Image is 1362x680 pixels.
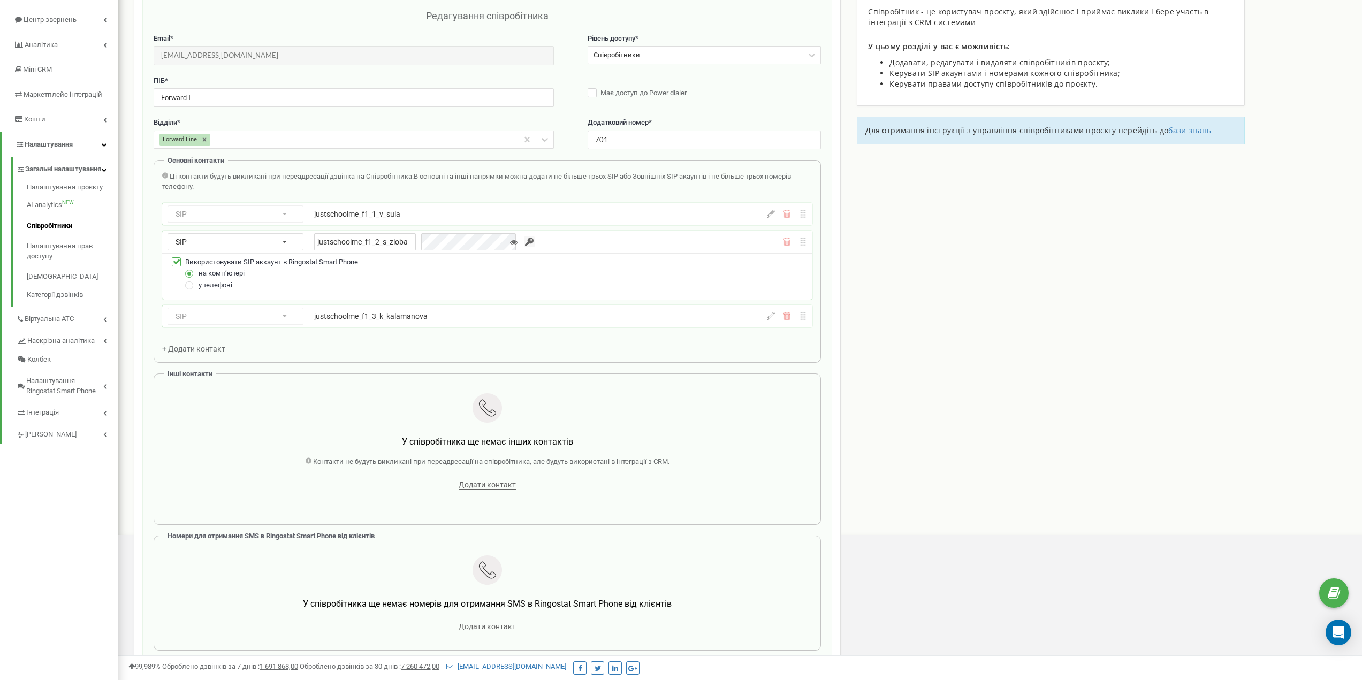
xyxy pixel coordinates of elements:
[16,400,118,422] a: Інтеграція
[313,457,669,465] span: Контакти не будуть викликані при переадресації на співробітника, але будуть використані в інтегра...
[314,209,641,219] div: justschoolme_f1_1_v_sula
[162,305,812,327] div: SIPjustschoolme_f1_3_k_kalamanova
[185,258,358,266] span: Використовувати SIP аккаунт в Ringostat Smart Phone
[27,216,118,236] a: Співробітники
[168,156,224,164] span: Основні контакти
[24,90,102,98] span: Маркетплейс інтеграцій
[159,134,199,146] div: Forward Line
[24,16,77,24] span: Центр звернень
[154,77,165,85] span: ПІБ
[162,172,791,190] span: В основні та інші напрямки можна додати не більше трьох SIP або Зовнішніх SIP акаунтів і не більш...
[27,195,118,216] a: AI analyticsNEW
[16,422,118,444] a: [PERSON_NAME]
[594,50,640,60] div: Співробітники
[27,266,118,287] a: [DEMOGRAPHIC_DATA]
[300,662,439,670] span: Оброблено дзвінків за 30 днів :
[600,89,687,97] span: Має доступ до Power dialer
[314,233,416,250] input: Введіть ім'я SIP акаунта
[508,237,519,248] button: Показати/Приховати пароль
[889,57,1110,67] span: Додавати, редагувати і видаляти співробітників проєкту;
[401,662,439,670] u: 7 260 472,00
[168,532,375,540] span: Номери для отримання SMS в Ringostat Smart Phone від клієнтів
[23,65,52,73] span: Mini CRM
[402,437,573,447] span: У співробітника ще немає інших контактів
[27,182,118,195] a: Налаштування проєкту
[199,269,245,277] span: на компʼютері
[588,34,635,42] span: Рівень доступу
[162,662,298,670] span: Оброблено дзвінків за 7 днів :
[128,662,161,670] span: 99,989%
[303,599,672,609] span: У співробітника ще немає номерів для отримання SMS в Ringostat Smart Phone від клієнтів
[459,480,516,490] span: Додати контакт
[1326,620,1351,645] div: Open Intercom Messenger
[16,157,118,179] a: Загальні налаштування
[16,328,118,350] a: Наскрізна аналітика
[889,68,1120,78] span: Керувати SIP акаунтами і номерами кожного співробітника;
[25,314,74,324] span: Віртуальна АТС
[16,369,118,400] a: Налаштування Ringostat Smart Phone
[26,408,59,418] span: Інтеграція
[154,34,170,42] span: Email
[865,125,1168,135] span: Для отримання інструкції з управління співробітниками проєкту перейдіть до
[162,203,812,225] div: SIPjustschoolme_f1_1_v_sula
[260,662,298,670] u: 1 691 868,00
[176,238,187,246] span: SIP
[154,46,554,65] input: Введіть Email
[16,350,118,369] a: Колбек
[168,370,212,378] span: Інші контакти
[524,236,535,247] input: Згенеруйте надійний пароль. Ringostat створить пароль, який відповідає усім вимогам безпеки
[868,6,1209,27] span: Співробітник - це користувач проєкту, який здійснює і приймає виклики і бере участь в інтеграції ...
[889,79,1098,89] span: Керувати правами доступу співробітників до проєкту.
[868,41,1010,51] span: У цьому розділі у вас є можливість:
[426,10,549,21] span: Редагування співробітника
[25,41,58,49] span: Аналiтика
[199,281,232,289] span: у телефоні
[1168,125,1211,135] a: бази знань
[25,430,77,440] span: [PERSON_NAME]
[25,140,73,148] span: Налаштування
[27,355,51,365] span: Колбек
[510,239,518,246] i: Показати/Приховати пароль
[459,622,516,631] span: Додати контакт
[170,172,414,180] span: Ці контакти будуть викликані при переадресації дзвінка на Співробітника.
[154,88,554,107] input: Введіть ПІБ
[162,345,225,353] span: + Додати контакт
[2,132,118,157] a: Налаштування
[588,131,821,149] input: Вкажіть додатковий номер
[24,115,45,123] span: Кошти
[26,376,103,396] span: Налаштування Ringostat Smart Phone
[27,336,95,346] span: Наскрізна аналітика
[446,662,566,670] a: [EMAIL_ADDRESS][DOMAIN_NAME]
[314,311,641,322] div: justschoolme_f1_3_k_kalamanova
[27,287,118,300] a: Категорії дзвінків
[16,307,118,328] a: Віртуальна АТС
[27,236,118,266] a: Налаштування прав доступу
[154,118,177,126] span: Відділи
[588,118,649,126] span: Додатковий номер
[25,164,101,174] span: Загальні налаштування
